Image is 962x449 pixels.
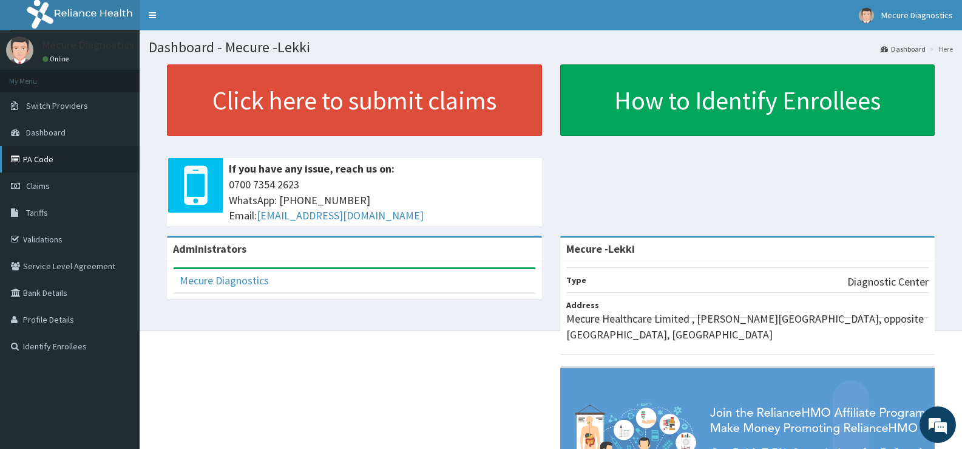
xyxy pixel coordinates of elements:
[566,300,599,310] b: Address
[257,208,424,222] a: [EMAIL_ADDRESS][DOMAIN_NAME]
[229,162,395,176] b: If you have any issue, reach us on:
[566,242,635,256] strong: Mecure -Lekki
[6,310,231,353] textarea: Type your message and hit 'Enter'
[26,127,66,138] span: Dashboard
[566,275,586,286] b: Type
[63,68,204,84] div: Chat with us now
[26,180,50,191] span: Claims
[42,55,72,63] a: Online
[566,311,929,342] p: Mecure Healthcare Limited , [PERSON_NAME][GEOGRAPHIC_DATA], opposite [GEOGRAPHIC_DATA], [GEOGRAPH...
[199,6,228,35] div: Minimize live chat window
[180,273,269,287] a: Mecure Diagnostics
[70,142,168,265] span: We're online!
[6,36,33,64] img: User Image
[229,177,536,224] span: 0700 7354 2623 WhatsApp: [PHONE_NUMBER] Email:
[847,274,929,290] p: Diagnostic Center
[22,61,49,91] img: d_794563401_company_1708531726252_794563401
[167,64,542,136] a: Click here to submit claims
[26,100,88,111] span: Switch Providers
[42,39,134,50] p: Mecure Diagnostics
[881,10,953,21] span: Mecure Diagnostics
[560,64,935,136] a: How to Identify Enrollees
[881,44,926,54] a: Dashboard
[173,242,246,256] b: Administrators
[26,207,48,218] span: Tariffs
[927,44,953,54] li: Here
[149,39,953,55] h1: Dashboard - Mecure -Lekki
[859,8,874,23] img: User Image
